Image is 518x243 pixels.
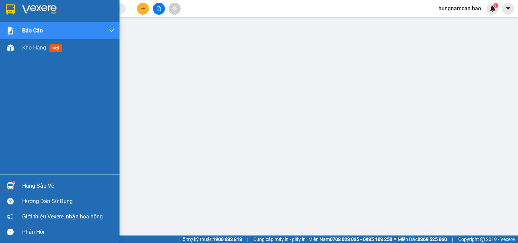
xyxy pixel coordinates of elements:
span: 1 [494,3,497,8]
button: plus [137,3,149,15]
span: caret-down [505,5,511,12]
span: | [247,235,248,243]
div: Phản hồi [22,227,114,237]
strong: 0708 023 035 - 0935 103 250 [330,237,392,242]
strong: 1900 633 818 [213,237,242,242]
div: Hướng dẫn sử dụng [22,196,114,206]
button: file-add [153,3,165,15]
img: logo-vxr [6,4,15,15]
div: Hàng sắp về [22,181,114,191]
span: | [452,235,453,243]
button: aim [169,3,181,15]
button: caret-down [502,3,514,15]
span: Cung cấp máy in - giấy in: [253,235,307,243]
img: icon-new-feature [490,5,496,12]
span: ⚪️ [394,238,396,241]
span: mới [50,44,62,52]
sup: 1 [493,3,498,8]
span: message [7,229,14,235]
span: aim [172,6,177,11]
img: warehouse-icon [7,44,14,52]
sup: 1 [13,181,15,183]
span: question-circle [7,198,14,204]
span: Hỗ trợ kỹ thuật: [179,235,242,243]
span: Miền Nam [308,235,392,243]
span: Giới thiệu Vexere, nhận hoa hồng [22,212,103,221]
span: Miền Bắc [398,235,447,243]
span: file-add [156,6,161,11]
span: copyright [480,237,485,242]
span: notification [7,213,14,220]
img: warehouse-icon [7,182,14,189]
span: Báo cáo [22,26,43,35]
strong: 0369 525 060 [418,237,447,242]
span: down [109,28,114,33]
span: hungnamcan.hao [433,4,487,13]
img: solution-icon [7,27,14,34]
span: Kho hàng [22,44,46,51]
span: plus [141,6,145,11]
